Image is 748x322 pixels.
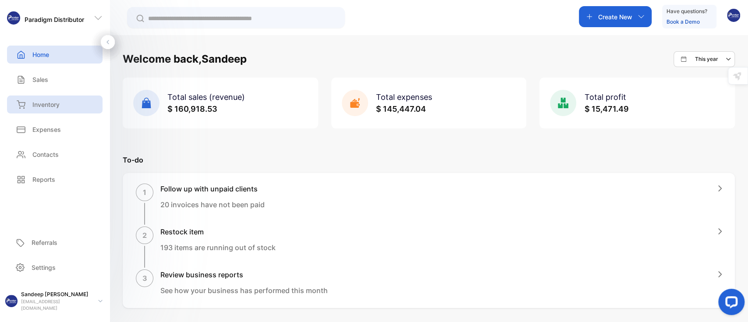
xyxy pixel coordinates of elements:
[32,263,56,272] p: Settings
[32,125,61,134] p: Expenses
[584,104,628,113] span: $ 15,471.49
[123,155,735,165] p: To-do
[711,285,748,322] iframe: LiveChat chat widget
[32,100,60,109] p: Inventory
[21,298,91,311] p: [EMAIL_ADDRESS][DOMAIN_NAME]
[32,150,59,159] p: Contacts
[7,11,20,25] img: logo
[167,92,245,102] span: Total sales (revenue)
[579,6,652,27] button: Create New
[32,238,57,247] p: Referrals
[167,104,217,113] span: $ 160,918.53
[160,199,265,210] p: 20 invoices have not been paid
[727,6,740,27] button: avatar
[142,230,147,241] p: 2
[21,290,91,298] p: Sandeep [PERSON_NAME]
[160,242,276,253] p: 193 items are running out of stock
[160,285,328,296] p: See how your business has performed this month
[727,9,740,22] img: avatar
[376,104,426,113] span: $ 145,447.04
[666,18,700,25] a: Book a Demo
[160,226,276,237] h1: Restock item
[25,15,84,24] p: Paradigm Distributor
[32,175,55,184] p: Reports
[32,75,48,84] p: Sales
[32,50,49,59] p: Home
[160,184,265,194] h1: Follow up with unpaid clients
[695,55,718,63] p: This year
[376,92,432,102] span: Total expenses
[666,7,707,16] p: Have questions?
[123,51,247,67] h1: Welcome back, Sandeep
[584,92,626,102] span: Total profit
[143,187,146,198] p: 1
[5,295,18,307] img: profile
[598,12,632,21] p: Create New
[160,269,328,280] h1: Review business reports
[142,273,147,283] p: 3
[674,51,735,67] button: This year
